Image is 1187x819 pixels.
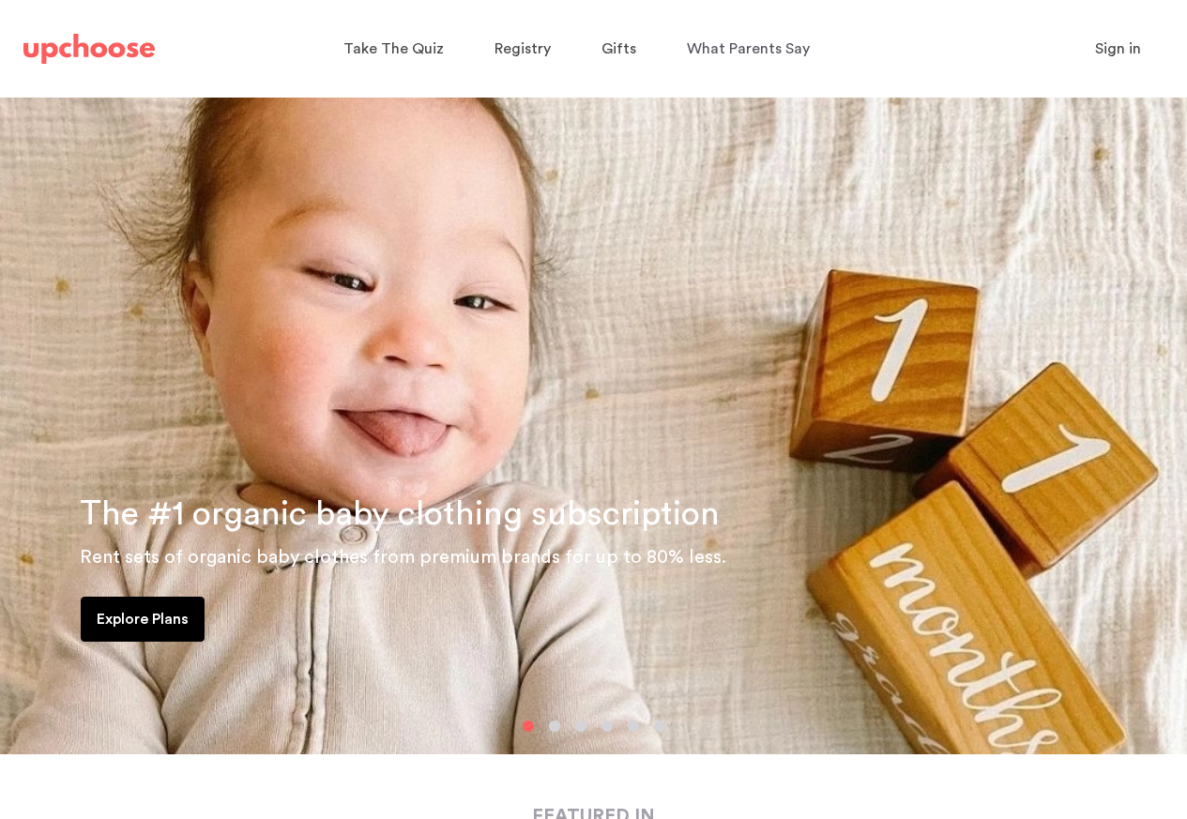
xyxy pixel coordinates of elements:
[80,497,720,531] span: The #1 organic baby clothing subscription
[1072,30,1164,68] button: Sign in
[495,41,551,56] span: Registry
[80,542,1164,572] p: Rent sets of organic baby clothes from premium brands for up to 80% less.
[343,31,449,68] a: Take The Quiz
[495,31,556,68] a: Registry
[687,41,810,56] span: What Parents Say
[687,31,815,68] a: What Parents Say
[1095,41,1141,56] span: Sign in
[343,41,444,56] span: Take The Quiz
[601,31,642,68] a: Gifts
[97,608,189,630] p: Explore Plans
[23,34,155,64] img: UpChoose
[601,41,636,56] span: Gifts
[23,30,155,68] a: UpChoose
[81,597,205,642] a: Explore Plans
